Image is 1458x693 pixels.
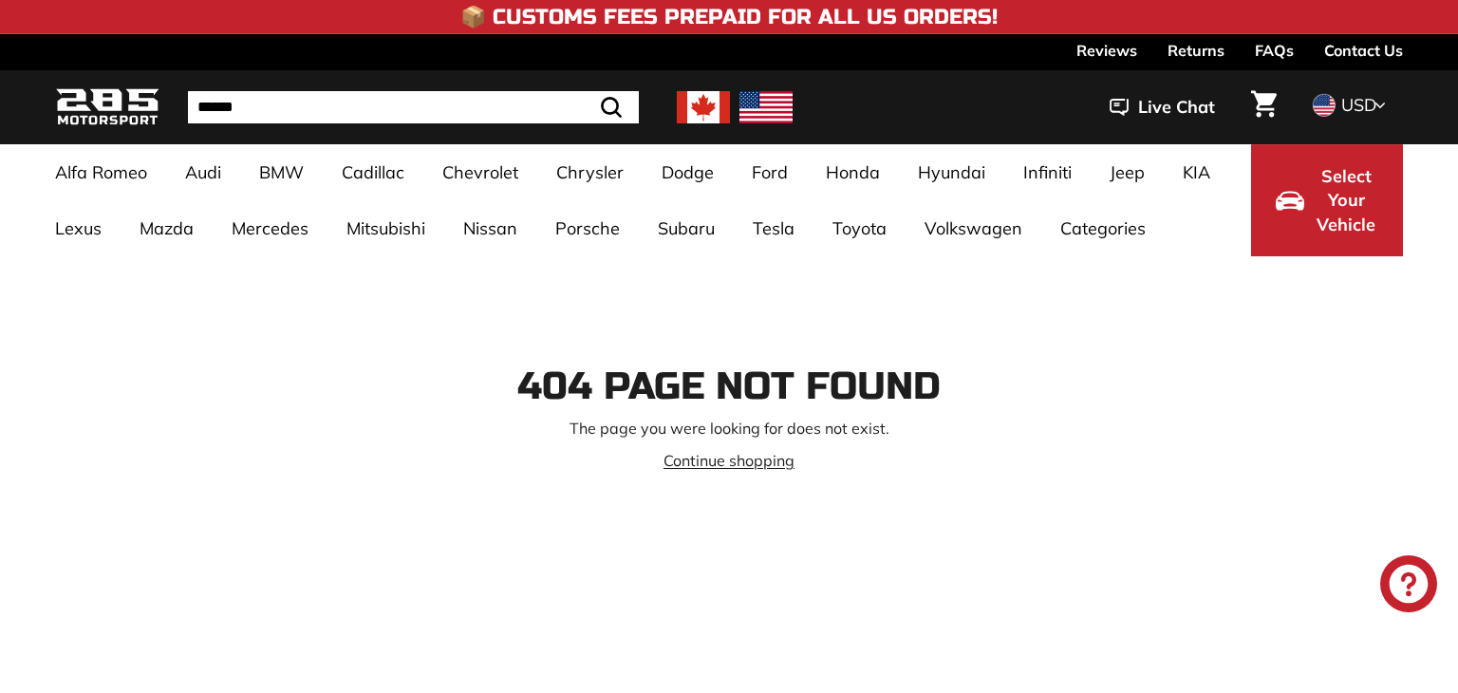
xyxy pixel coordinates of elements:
[444,200,536,256] a: Nissan
[188,91,639,123] input: Search
[1324,34,1403,66] a: Contact Us
[327,200,444,256] a: Mitsubishi
[240,144,323,200] a: BMW
[1004,144,1091,200] a: Infiniti
[1251,144,1403,256] button: Select Your Vehicle
[813,200,906,256] a: Toyota
[423,144,537,200] a: Chevrolet
[807,144,899,200] a: Honda
[460,6,998,28] h4: 📦 Customs Fees Prepaid for All US Orders!
[36,200,121,256] a: Lexus
[121,200,213,256] a: Mazda
[1374,555,1443,617] inbox-online-store-chat: Shopify online store chat
[664,451,794,470] a: Continue shopping
[36,144,166,200] a: Alfa Romeo
[733,144,807,200] a: Ford
[906,200,1041,256] a: Volkswagen
[55,365,1403,407] h1: 404 Page Not Found
[1164,144,1229,200] a: KIA
[1314,164,1378,237] span: Select Your Vehicle
[1041,200,1165,256] a: Categories
[213,200,327,256] a: Mercedes
[55,85,159,130] img: Logo_285_Motorsport_areodynamics_components
[1091,144,1164,200] a: Jeep
[639,200,734,256] a: Subaru
[1255,34,1294,66] a: FAQs
[1240,75,1288,140] a: Cart
[537,144,643,200] a: Chrysler
[1168,34,1224,66] a: Returns
[1138,95,1215,120] span: Live Chat
[1341,94,1376,116] span: USD
[166,144,240,200] a: Audi
[323,144,423,200] a: Cadillac
[899,144,1004,200] a: Hyundai
[55,417,1403,440] p: The page you were looking for does not exist.
[734,200,813,256] a: Tesla
[1085,84,1240,131] button: Live Chat
[536,200,639,256] a: Porsche
[1076,34,1137,66] a: Reviews
[643,144,733,200] a: Dodge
